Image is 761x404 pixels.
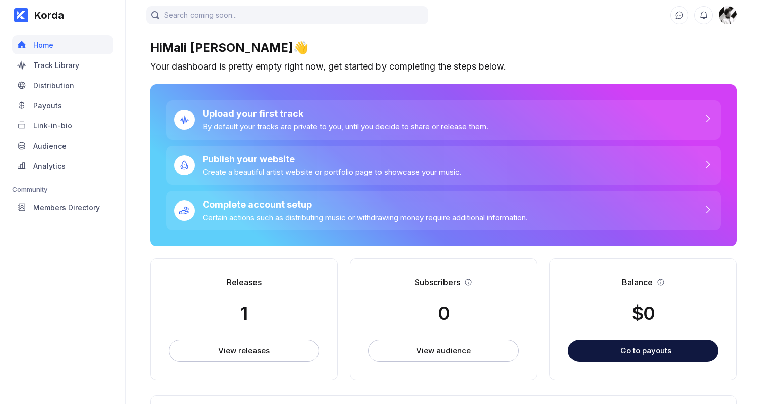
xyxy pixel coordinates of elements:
div: View audience [416,346,470,356]
a: Upload your first trackBy default your tracks are private to you, until you decide to share or re... [166,100,721,140]
a: Analytics [12,156,113,176]
div: Link-in-bio [33,121,72,130]
button: View audience [368,340,519,362]
div: By default your tracks are private to you, until you decide to share or release them. [203,122,488,131]
img: 160x160 [719,6,737,24]
div: Upload your first track [203,108,488,119]
div: Home [33,41,53,49]
div: Go to payouts [620,346,671,355]
a: Members Directory [12,197,113,218]
a: Distribution [12,76,113,96]
div: Audience [33,142,67,150]
div: 0 [438,302,450,324]
div: Mali McCalla [719,6,737,24]
div: Analytics [33,162,66,170]
a: Payouts [12,96,113,116]
a: Complete account setupCertain actions such as distributing music or withdrawing money require add... [166,191,721,230]
div: Publish your website [203,154,462,164]
button: Go to payouts [568,340,718,362]
div: Balance [622,277,653,287]
div: Your dashboard is pretty empty right now, get started by completing the steps below. [150,61,737,72]
div: Korda [28,9,64,21]
div: $ 0 [632,302,655,324]
a: Home [12,35,113,55]
div: Community [12,185,113,193]
div: Hi Mali [PERSON_NAME] 👋 [150,40,737,55]
div: Complete account setup [203,199,528,210]
a: Link-in-bio [12,116,113,136]
div: Releases [227,277,262,287]
div: Payouts [33,101,62,110]
div: Create a beautiful artist website or portfolio page to showcase your music. [203,167,462,177]
div: Subscribers [415,277,460,287]
input: Search coming soon... [146,6,428,24]
div: Distribution [33,81,74,90]
div: Track Library [33,61,79,70]
a: Track Library [12,55,113,76]
div: 1 [240,302,247,324]
div: Members Directory [33,203,100,212]
div: View releases [218,346,269,356]
button: View releases [169,340,319,362]
a: Audience [12,136,113,156]
a: Publish your websiteCreate a beautiful artist website or portfolio page to showcase your music. [166,146,721,185]
div: Certain actions such as distributing music or withdrawing money require additional information. [203,213,528,222]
